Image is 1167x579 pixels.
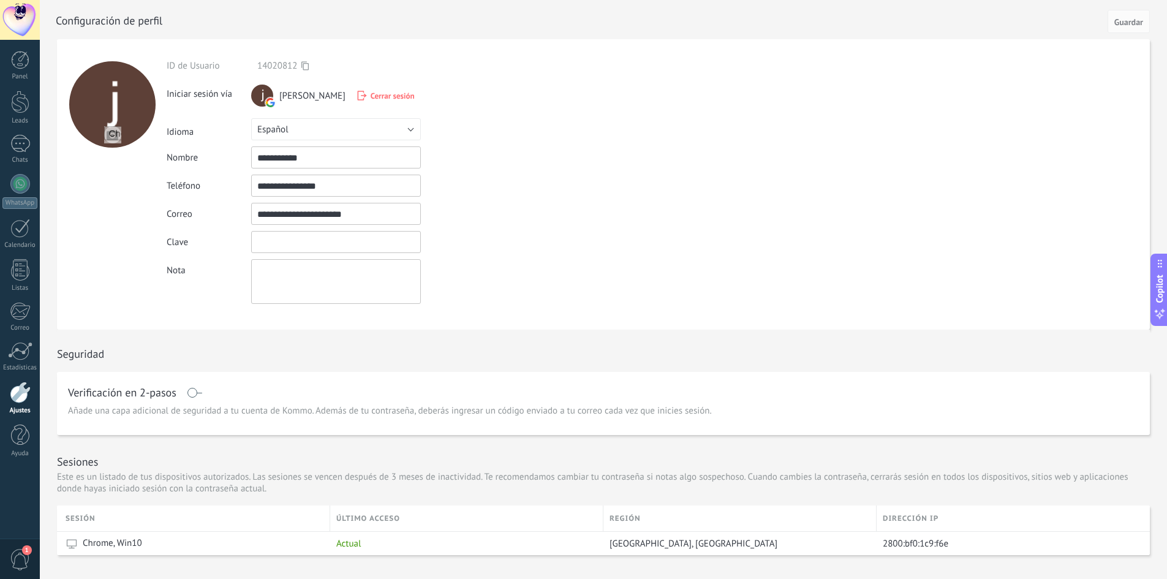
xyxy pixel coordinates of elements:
span: 14020812 [257,60,297,72]
div: último acceso [330,505,603,531]
div: Iniciar sesión vía [167,83,251,100]
p: Este es un listado de tus dispositivos autorizados. Las sesiones se vencen después de 3 meses de ... [57,471,1150,494]
div: Dirección IP [877,505,1150,531]
div: WhatsApp [2,197,37,209]
div: Listas [2,284,38,292]
h1: Sesiones [57,455,98,469]
div: Idioma [167,121,251,138]
button: Guardar [1108,10,1150,33]
span: Español [257,124,289,135]
h1: Verificación en 2-pasos [68,388,176,398]
span: 1 [22,545,32,555]
span: Cerrar sesión [371,91,415,101]
div: Panel [2,73,38,81]
div: Leads [2,117,38,125]
div: Calendario [2,241,38,249]
button: Español [251,118,421,140]
div: Nombre [167,152,251,164]
span: [PERSON_NAME] [279,90,346,102]
div: Chats [2,156,38,164]
div: Ayuda [2,450,38,458]
div: Nota [167,259,251,276]
div: Correo [167,208,251,220]
div: Estadísticas [2,364,38,372]
div: Región [603,505,876,531]
span: Chrome, Win10 [83,537,142,550]
span: [GEOGRAPHIC_DATA], [GEOGRAPHIC_DATA] [610,538,777,550]
span: Añade una capa adicional de seguridad a tu cuenta de Kommo. Además de tu contraseña, deberás ingr... [68,405,712,417]
div: Ajustes [2,407,38,415]
span: 2800:bf0:1c9:f6e [883,538,948,550]
div: Correo [2,324,38,332]
div: Sesión [66,505,330,531]
span: Actual [336,538,361,550]
span: Guardar [1114,18,1143,26]
div: Clave [167,237,251,248]
div: Quito, Ecuador [603,532,871,555]
div: 2800:bf0:1c9:f6e [877,532,1141,555]
h1: Seguridad [57,347,104,361]
div: ID de Usuario [167,60,251,72]
span: Copilot [1154,274,1166,303]
div: Teléfono [167,180,251,192]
